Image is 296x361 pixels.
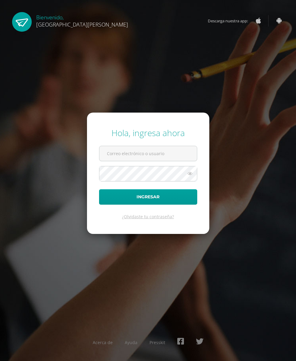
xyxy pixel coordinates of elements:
[36,12,128,28] div: Bienvenido,
[99,127,197,139] div: Hola, ingresa ahora
[93,340,113,345] a: Acerca de
[150,340,165,345] a: Presskit
[99,189,197,205] button: Ingresar
[99,146,197,161] input: Correo electrónico o usuario
[36,21,128,28] span: [GEOGRAPHIC_DATA][PERSON_NAME]
[208,15,254,27] span: Descarga nuestra app:
[122,214,174,219] a: ¿Olvidaste tu contraseña?
[125,340,137,345] a: Ayuda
